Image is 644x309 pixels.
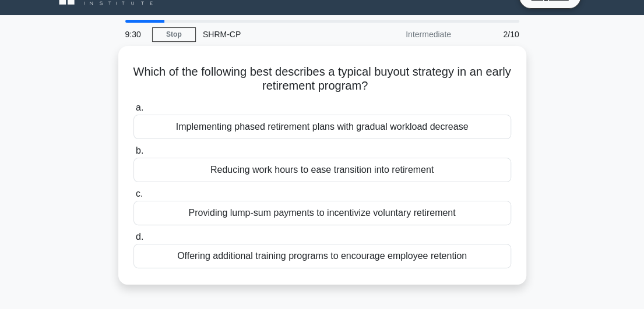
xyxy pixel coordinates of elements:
[132,65,512,94] h5: Which of the following best describes a typical buyout strategy in an early retirement program?
[133,158,511,182] div: Reducing work hours to ease transition into retirement
[136,232,143,241] span: d.
[133,115,511,139] div: Implementing phased retirement plans with gradual workload decrease
[136,189,143,198] span: c.
[152,27,196,42] a: Stop
[136,102,143,112] span: a.
[196,23,356,46] div: SHRM-CP
[133,201,511,225] div: Providing lump-sum payments to incentivize voluntary retirement
[458,23,526,46] div: 2/10
[118,23,152,46] div: 9:30
[356,23,458,46] div: Intermediate
[136,145,143,155] span: b.
[133,244,511,268] div: Offering additional training programs to encourage employee retention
